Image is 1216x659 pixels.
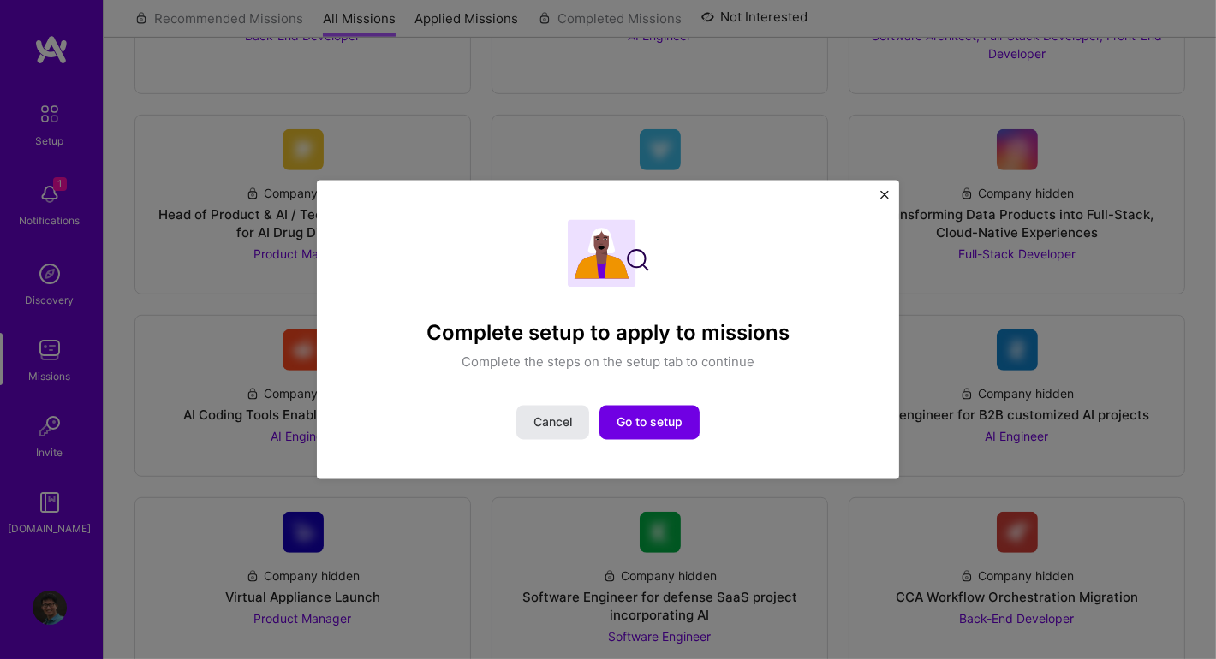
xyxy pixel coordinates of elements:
[533,413,572,430] span: Cancel
[516,405,589,439] button: Cancel
[617,413,683,430] span: Go to setup
[462,353,754,371] p: Complete the steps on the setup tab to continue
[880,191,889,209] button: Close
[568,220,649,288] img: Complete setup illustration
[599,405,700,439] button: Go to setup
[426,322,790,347] h4: Complete setup to apply to missions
